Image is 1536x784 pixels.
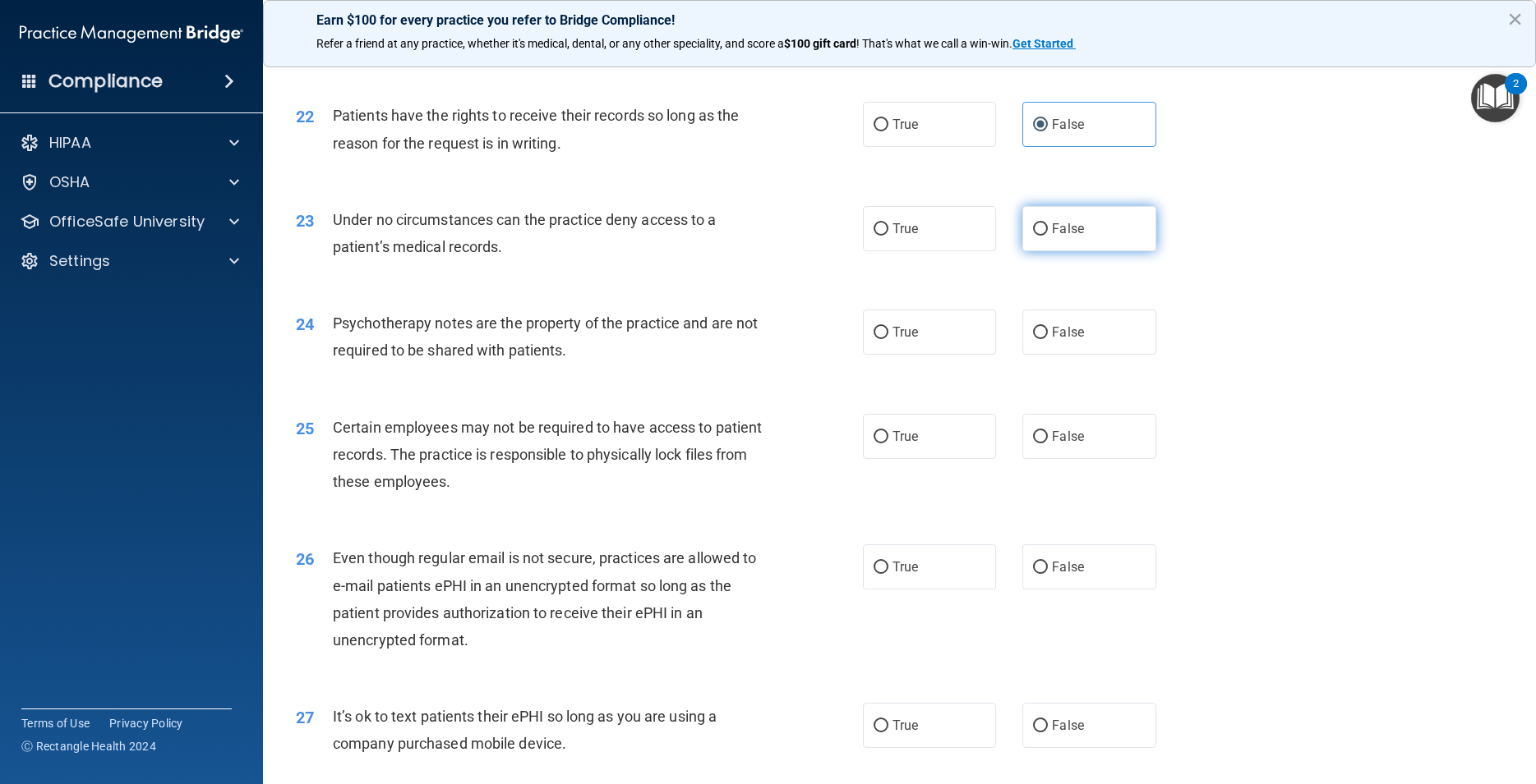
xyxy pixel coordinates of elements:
a: Settings [20,251,239,271]
img: PMB logo [20,17,243,50]
span: True [893,117,918,132]
span: False [1052,221,1084,236]
span: True [893,429,918,444]
span: True [893,559,918,575]
input: False [1033,327,1048,339]
span: Ⓒ Rectangle Health 2024 [21,738,156,754]
span: Patients have the rights to receive their records so long as the reason for the request is in wri... [333,107,739,151]
a: Get Started [1012,37,1076,50]
span: Under no circumstances can the practice deny access to a patient’s medical records. [333,211,717,255]
span: True [893,718,918,733]
span: Refer a friend at any practice, whether it's medical, dental, or any other speciality, and score a [316,37,784,50]
span: 27 [296,708,314,727]
span: Even though regular email is not secure, practices are allowed to e-mail patients ePHI in an unen... [333,549,757,649]
input: True [874,431,888,443]
span: 26 [296,549,314,569]
p: OfficeSafe University [49,212,205,232]
input: False [1033,431,1048,443]
input: True [874,562,888,574]
span: False [1052,324,1084,340]
input: False [1033,562,1048,574]
span: False [1052,718,1084,733]
input: True [874,720,888,732]
span: It’s ok to text patients their ePHI so long as you are using a company purchased mobile device. [333,708,717,752]
a: Privacy Policy [109,715,183,731]
button: Close [1507,6,1523,32]
input: True [874,223,888,236]
a: Terms of Use [21,715,90,731]
input: False [1033,223,1048,236]
span: True [893,324,918,340]
span: 22 [296,107,314,126]
strong: $100 gift card [784,37,856,50]
span: Certain employees may not be required to have access to patient records. The practice is responsi... [333,419,762,490]
span: False [1052,559,1084,575]
input: True [874,119,888,131]
p: Settings [49,251,110,271]
span: 25 [296,419,314,438]
input: True [874,327,888,339]
span: 24 [296,314,314,334]
span: True [893,221,918,236]
p: OSHA [49,172,90,192]
span: False [1052,429,1084,444]
span: ! That's what we call a win-win. [856,37,1012,50]
button: Open Resource Center, 2 new notifications [1471,74,1520,122]
a: HIPAA [20,133,239,153]
div: 2 [1513,84,1519,105]
p: HIPAA [49,133,91,153]
input: False [1033,720,1048,732]
strong: Get Started [1012,37,1073,50]
p: Earn $100 for every practice you refer to Bridge Compliance! [316,12,1483,28]
span: 23 [296,211,314,231]
span: Psychotherapy notes are the property of the practice and are not required to be shared with patie... [333,314,758,359]
a: OSHA [20,172,239,192]
span: False [1052,117,1084,132]
input: False [1033,119,1048,131]
h4: Compliance [48,70,163,93]
a: OfficeSafe University [20,212,239,232]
